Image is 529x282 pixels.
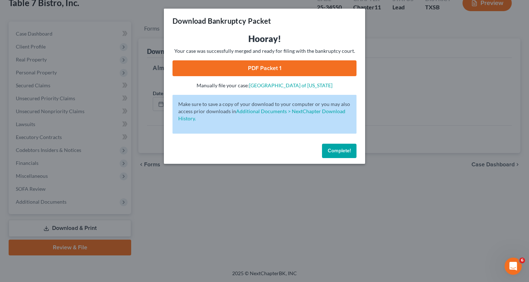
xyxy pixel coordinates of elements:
[322,144,356,158] button: Complete!
[172,60,356,76] a: PDF Packet 1
[519,258,525,263] span: 6
[172,47,356,55] p: Your case was successfully merged and ready for filing with the bankruptcy court.
[172,16,271,26] h3: Download Bankruptcy Packet
[178,101,351,122] p: Make sure to save a copy of your download to your computer or you may also access prior downloads in
[178,108,345,121] a: Additional Documents > NextChapter Download History.
[172,82,356,89] p: Manually file your case:
[172,33,356,45] h3: Hooray!
[505,258,522,275] iframe: Intercom live chat
[249,82,332,88] a: [GEOGRAPHIC_DATA] of [US_STATE]
[328,148,351,154] span: Complete!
